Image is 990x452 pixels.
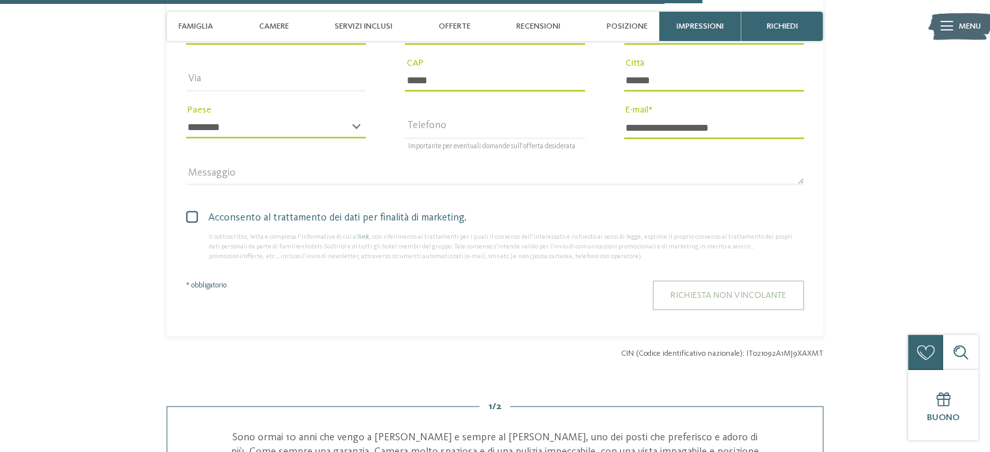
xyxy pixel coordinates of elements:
span: Servizi inclusi [335,21,392,31]
span: 1 [488,400,491,413]
a: Buono [908,370,978,440]
span: Recensioni [516,21,560,31]
span: / [491,400,495,413]
span: Famiglia [178,21,213,31]
a: link [358,233,369,240]
input: Acconsento al trattamento dei dati per finalità di marketing. [186,210,189,232]
span: Importante per eventuali domande sull’offerta desiderata [408,143,575,150]
span: Richiesta non vincolante [670,291,786,300]
span: Offerte [439,21,471,31]
span: * obbligatorio [186,282,227,289]
span: Acconsento al trattamento dei dati per finalità di marketing. [196,210,804,226]
button: Richiesta non vincolante [653,281,804,310]
div: Il sottoscritto, letta e compresa l’informativa di cui al , con riferimento ai trattamenti per i ... [186,232,804,261]
span: richiedi [767,21,798,31]
span: Posizione [607,21,648,31]
span: CIN (Codice identificativo nazionale): IT021092A1MJ9XAXMT [621,348,823,360]
span: 2 [495,400,501,413]
span: Camere [259,21,289,31]
span: Impressioni [676,21,724,31]
span: Buono [927,413,959,422]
